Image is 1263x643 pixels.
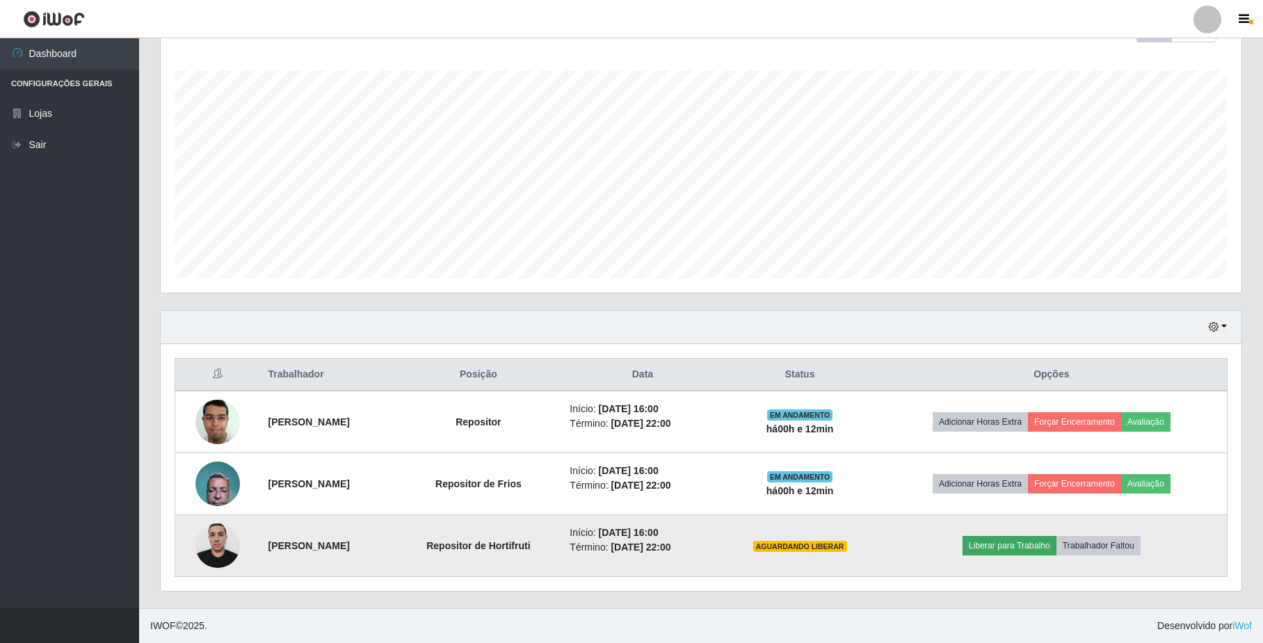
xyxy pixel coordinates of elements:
time: [DATE] 16:00 [599,403,659,414]
button: Avaliação [1121,412,1171,432]
th: Data [561,359,723,391]
strong: Repositor [456,416,501,428]
li: Início: [570,464,715,478]
button: Trabalhador Faltou [1056,536,1141,555]
span: AGUARDANDO LIBERAR [753,541,847,552]
strong: [PERSON_NAME] [268,416,349,428]
button: Adicionar Horas Extra [933,474,1028,494]
a: iWof [1232,620,1252,631]
li: Término: [570,540,715,555]
span: © 2025 . [150,619,207,633]
li: Término: [570,478,715,493]
span: Desenvolvido por [1157,619,1252,633]
span: EM ANDAMENTO [767,471,833,482]
button: Forçar Encerramento [1028,412,1121,432]
li: Início: [570,526,715,540]
th: Opções [876,359,1228,391]
button: Avaliação [1121,474,1171,494]
th: Status [724,359,876,391]
strong: [PERSON_NAME] [268,540,349,551]
img: 1730211202642.jpeg [195,516,240,575]
time: [DATE] 16:00 [599,465,659,476]
button: Adicionar Horas Extra [933,412,1028,432]
th: Posição [395,359,561,391]
time: [DATE] 22:00 [611,542,670,553]
strong: há 00 h e 12 min [766,485,834,496]
img: 1741988407849.jpeg [195,454,240,513]
strong: Repositor de Hortifruti [426,540,530,551]
th: Trabalhador [259,359,395,391]
time: [DATE] 22:00 [611,418,670,429]
time: [DATE] 16:00 [599,527,659,538]
span: EM ANDAMENTO [767,409,833,421]
li: Início: [570,402,715,416]
img: 1602822418188.jpeg [195,392,240,451]
button: Forçar Encerramento [1028,474,1121,494]
span: IWOF [150,620,176,631]
button: Liberar para Trabalho [963,536,1056,555]
time: [DATE] 22:00 [611,480,670,491]
strong: há 00 h e 12 min [766,423,834,434]
strong: [PERSON_NAME] [268,478,349,489]
strong: Repositor de Frios [435,478,522,489]
img: CoreUI Logo [23,10,85,28]
li: Término: [570,416,715,431]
